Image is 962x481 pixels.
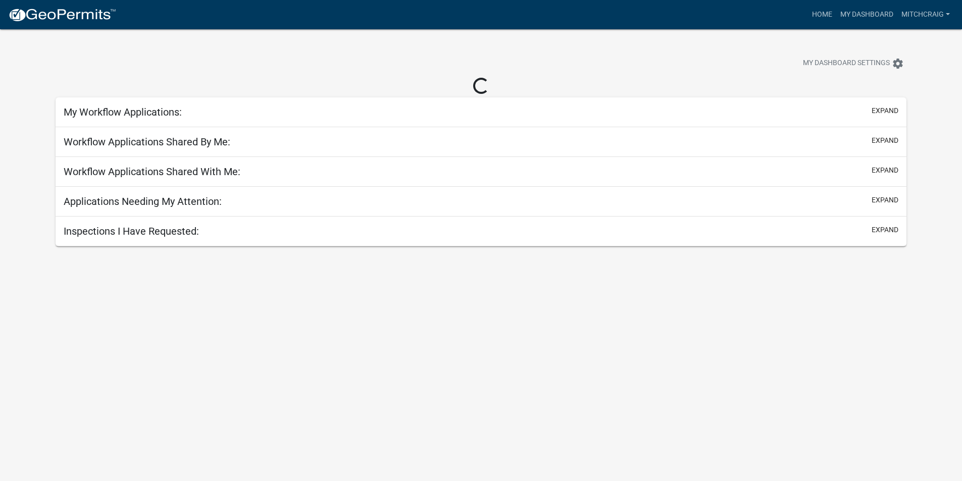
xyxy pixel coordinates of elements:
a: My Dashboard [836,5,897,24]
i: settings [892,58,904,70]
a: Home [808,5,836,24]
span: My Dashboard Settings [803,58,890,70]
h5: Applications Needing My Attention: [64,195,222,207]
button: expand [872,225,898,235]
h5: Workflow Applications Shared With Me: [64,166,240,178]
button: My Dashboard Settingssettings [795,54,912,73]
button: expand [872,105,898,116]
a: mitchcraig [897,5,954,24]
button: expand [872,135,898,146]
button: expand [872,195,898,205]
h5: Workflow Applications Shared By Me: [64,136,230,148]
h5: Inspections I Have Requested: [64,225,199,237]
button: expand [872,165,898,176]
h5: My Workflow Applications: [64,106,182,118]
